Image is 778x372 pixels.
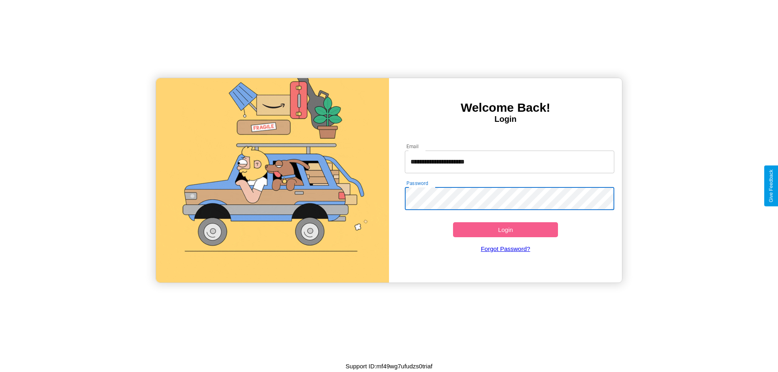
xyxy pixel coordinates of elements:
[389,115,622,124] h4: Login
[406,180,428,187] label: Password
[406,143,419,150] label: Email
[389,101,622,115] h3: Welcome Back!
[768,170,774,202] div: Give Feedback
[156,78,389,283] img: gif
[346,361,432,372] p: Support ID: mf49wg7ufudzs0triaf
[453,222,558,237] button: Login
[401,237,611,260] a: Forgot Password?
